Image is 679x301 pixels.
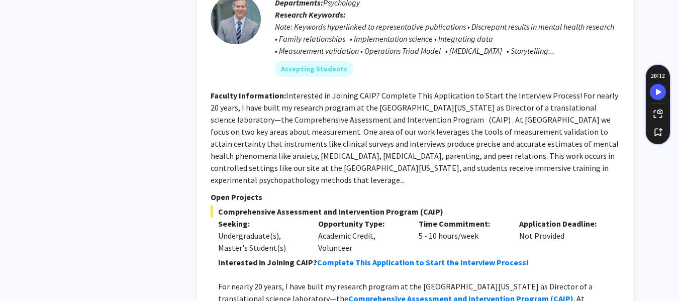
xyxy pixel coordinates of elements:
[218,257,317,267] strong: Interested in Joining CAIP?
[211,206,620,218] span: Comprehensive Assessment and Intervention Program (CAIP)
[419,218,504,230] p: Time Commitment:
[275,10,346,20] b: Research Keywords:
[218,218,304,230] p: Seeking:
[211,191,620,203] p: Open Projects
[512,218,612,254] div: Not Provided
[211,90,286,101] b: Faculty Information:
[211,90,619,185] fg-read-more: Interested in Joining CAIP? Complete This Application to Start the Interview Process! For nearly ...
[519,218,605,230] p: Application Deadline:
[8,256,43,293] iframe: Chat
[218,230,304,254] div: Undergraduate(s), Master's Student(s)
[411,218,512,254] div: 5 - 10 hours/week
[311,218,411,254] div: Academic Credit, Volunteer
[275,61,353,77] mat-chip: Accepting Students
[275,21,620,57] div: Note: Keywords hyperlinked to representative publications • Discrepant results in mental health r...
[317,257,529,267] a: Complete This Application to Start the Interview Process!
[318,218,404,230] p: Opportunity Type:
